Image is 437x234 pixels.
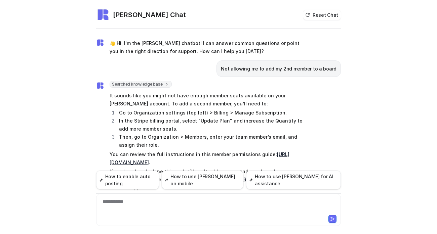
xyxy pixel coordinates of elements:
button: Reset Chat [303,10,341,20]
h2: [PERSON_NAME] Chat [113,10,186,19]
li: In the Stripe billing portal, select "Update Plan" and increase the Quantity to add more member s... [117,117,306,133]
p: 👋 Hi, I'm the [PERSON_NAME] chatbot! I can answer common questions or point you in the right dire... [110,39,306,55]
p: You can review the full instructions in this member permissions guide: . [110,150,306,167]
p: It sounds like you might not have enough member seats available on your [PERSON_NAME] account. To... [110,92,306,108]
img: Widget [96,39,104,47]
span: Searched knowledge base [110,81,172,88]
li: Go to Organization settings (top left) > Billing > Manage Subscription. [117,109,306,117]
button: How to use [PERSON_NAME] on mobile [162,171,243,189]
p: If you've already done this and still can't add your second member, please double-check your seat... [110,168,306,192]
button: How to use [PERSON_NAME] for AI assistance [246,171,341,189]
a: [URL][DOMAIN_NAME] [110,151,289,165]
img: Widget [96,82,104,90]
button: How to enable auto posting [96,171,159,189]
p: Not allowing me to add my 2nd member to a board [221,65,336,73]
img: Widget [96,8,110,21]
li: Then, go to Organization > Members, enter your team member’s email, and assign their role. [117,133,306,149]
